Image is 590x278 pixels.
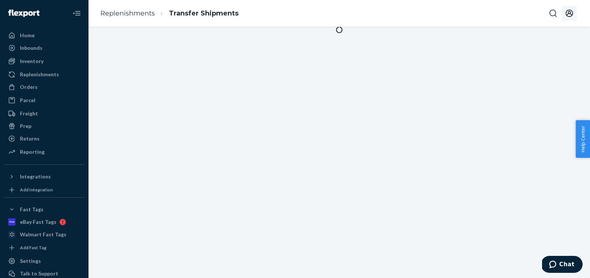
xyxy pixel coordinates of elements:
div: Returns [20,135,39,142]
a: Transfer Shipments [169,9,239,17]
div: Fast Tags [20,206,44,213]
a: Settings [4,255,84,267]
div: eBay Fast Tags [20,218,56,226]
button: Open account menu [562,6,577,21]
div: Add Integration [20,187,53,193]
a: Replenishments [100,9,155,17]
a: Walmart Fast Tags [4,229,84,240]
button: Open Search Box [546,6,560,21]
div: Inventory [20,58,44,65]
div: Home [20,32,35,39]
a: Add Fast Tag [4,243,84,252]
a: Inbounds [4,42,84,54]
div: Talk to Support [20,270,58,277]
a: Home [4,29,84,41]
div: Orders [20,83,38,91]
div: Parcel [20,97,35,104]
img: Flexport logo [8,10,39,17]
a: Parcel [4,94,84,106]
button: Help Center [576,120,590,158]
iframe: Opens a widget where you can chat to one of our agents [542,256,583,274]
button: Integrations [4,171,84,183]
div: Inbounds [20,44,42,52]
a: Reporting [4,146,84,158]
button: Close Navigation [69,6,84,21]
div: Prep [20,122,31,130]
a: Inventory [4,55,84,67]
a: Freight [4,108,84,119]
div: Settings [20,257,41,265]
button: Fast Tags [4,204,84,215]
div: Replenishments [20,71,59,78]
a: Prep [4,120,84,132]
div: Freight [20,110,38,117]
div: Add Fast Tag [20,244,46,251]
div: Reporting [20,148,45,156]
a: Returns [4,133,84,145]
a: Add Integration [4,185,84,194]
a: eBay Fast Tags [4,216,84,228]
div: Integrations [20,173,51,180]
ol: breadcrumbs [94,3,244,24]
a: Replenishments [4,69,84,80]
a: Orders [4,81,84,93]
div: Walmart Fast Tags [20,231,66,238]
